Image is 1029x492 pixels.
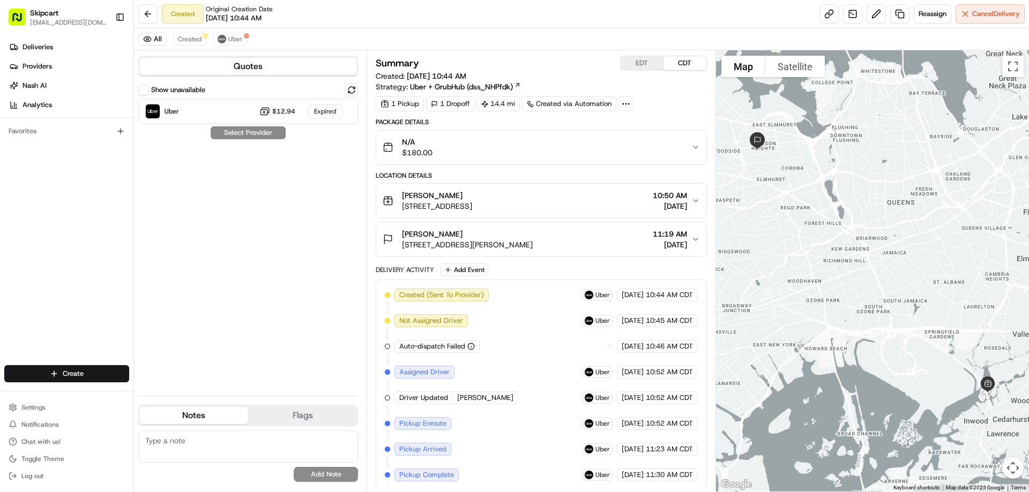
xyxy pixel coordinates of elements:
[522,96,616,111] div: Created via Automation
[206,13,262,23] span: [DATE] 10:44 AM
[259,106,295,117] button: $12.94
[765,56,825,77] button: Show satellite imagery
[107,181,130,190] span: Pylon
[4,365,129,382] button: Create
[585,445,593,453] img: uber-new-logo.jpeg
[206,5,273,13] span: Original Creation Date
[622,444,644,454] span: [DATE]
[585,419,593,428] img: uber-new-logo.jpeg
[11,102,30,122] img: 1736555255976-a54dd68f-1ca7-489b-9aae-adbdc363a1c4
[4,468,129,483] button: Log out
[376,184,706,218] button: [PERSON_NAME][STREET_ADDRESS]10:50 AM[DATE]
[914,4,951,24] button: Reassign
[399,393,448,403] span: Driver Updated
[646,444,693,454] span: 11:23 AM CDT
[376,96,424,111] div: 1 Pickup
[21,472,43,480] span: Log out
[399,342,465,351] span: Auto-dispatch Failed
[663,56,706,70] button: CDT
[6,151,86,170] a: 📗Knowledge Base
[1011,485,1026,490] a: Terms
[4,58,133,75] a: Providers
[595,316,610,325] span: Uber
[653,239,687,250] span: [DATE]
[585,393,593,402] img: uber-new-logo.jpeg
[595,419,610,428] span: Uber
[441,263,488,276] button: Add Event
[402,229,463,239] span: [PERSON_NAME]
[30,18,107,27] button: [EMAIL_ADDRESS][DOMAIN_NAME]
[376,266,434,274] div: Delivery Activity
[402,201,472,211] span: [STREET_ADDRESS]
[622,419,644,428] span: [DATE]
[23,100,52,110] span: Analytics
[165,107,179,116] span: Uber
[646,290,693,300] span: 10:44 AM CDT
[646,367,693,377] span: 10:52 AM CDT
[139,58,357,75] button: Quotes
[86,151,176,170] a: 💻API Documentation
[621,56,663,70] button: EDT
[138,33,167,46] button: All
[399,290,484,300] span: Created (Sent To Provider)
[622,393,644,403] span: [DATE]
[399,419,446,428] span: Pickup Enroute
[402,239,533,250] span: [STREET_ADDRESS][PERSON_NAME]
[23,62,52,71] span: Providers
[63,369,84,379] span: Create
[653,190,687,201] span: 10:50 AM
[893,484,939,491] button: Keyboard shortcuts
[653,201,687,211] span: [DATE]
[218,35,226,43] img: uber-new-logo.jpeg
[585,368,593,376] img: uber-new-logo.jpeg
[402,137,433,147] span: N/A
[376,81,521,92] div: Strategy:
[4,451,129,466] button: Toggle Theme
[399,367,450,377] span: Assigned Driver
[1002,457,1024,479] button: Map camera controls
[585,316,593,325] img: uber-new-logo.jpeg
[407,71,466,81] span: [DATE] 10:44 AM
[402,190,463,201] span: [PERSON_NAME]
[426,96,474,111] div: 1 Dropoff
[21,403,46,412] span: Settings
[376,118,706,126] div: Package Details
[101,155,172,166] span: API Documentation
[399,470,454,480] span: Pickup Complete
[595,471,610,479] span: Uber
[476,96,520,111] div: 14.4 mi
[646,342,693,351] span: 10:46 AM CDT
[399,444,446,454] span: Pickup Arrived
[30,7,58,18] button: Skipcart
[4,417,129,432] button: Notifications
[585,471,593,479] img: uber-new-logo.jpeg
[182,105,195,118] button: Start new chat
[376,222,706,256] button: [PERSON_NAME][STREET_ADDRESS][PERSON_NAME]11:19 AM[DATE]
[11,156,19,165] div: 📗
[622,470,644,480] span: [DATE]
[919,9,946,19] span: Reassign
[11,43,195,60] p: Welcome 👋
[21,455,64,463] span: Toggle Theme
[646,316,693,326] span: 10:45 AM CDT
[4,39,133,56] a: Deliveries
[21,437,61,446] span: Chat with us!
[595,368,610,376] span: Uber
[228,35,243,43] span: Uber
[595,393,610,402] span: Uber
[21,420,59,429] span: Notifications
[646,393,693,403] span: 10:52 AM CDT
[595,445,610,453] span: Uber
[585,291,593,299] img: uber-new-logo.jpeg
[4,4,111,30] button: Skipcart[EMAIL_ADDRESS][DOMAIN_NAME]
[21,155,82,166] span: Knowledge Base
[23,81,47,90] span: Nash AI
[36,102,176,113] div: Start new chat
[646,470,693,480] span: 11:30 AM CDT
[4,96,133,113] a: Analytics
[4,400,129,415] button: Settings
[76,181,130,190] a: Powered byPylon
[28,69,177,80] input: Clear
[178,35,202,43] span: Created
